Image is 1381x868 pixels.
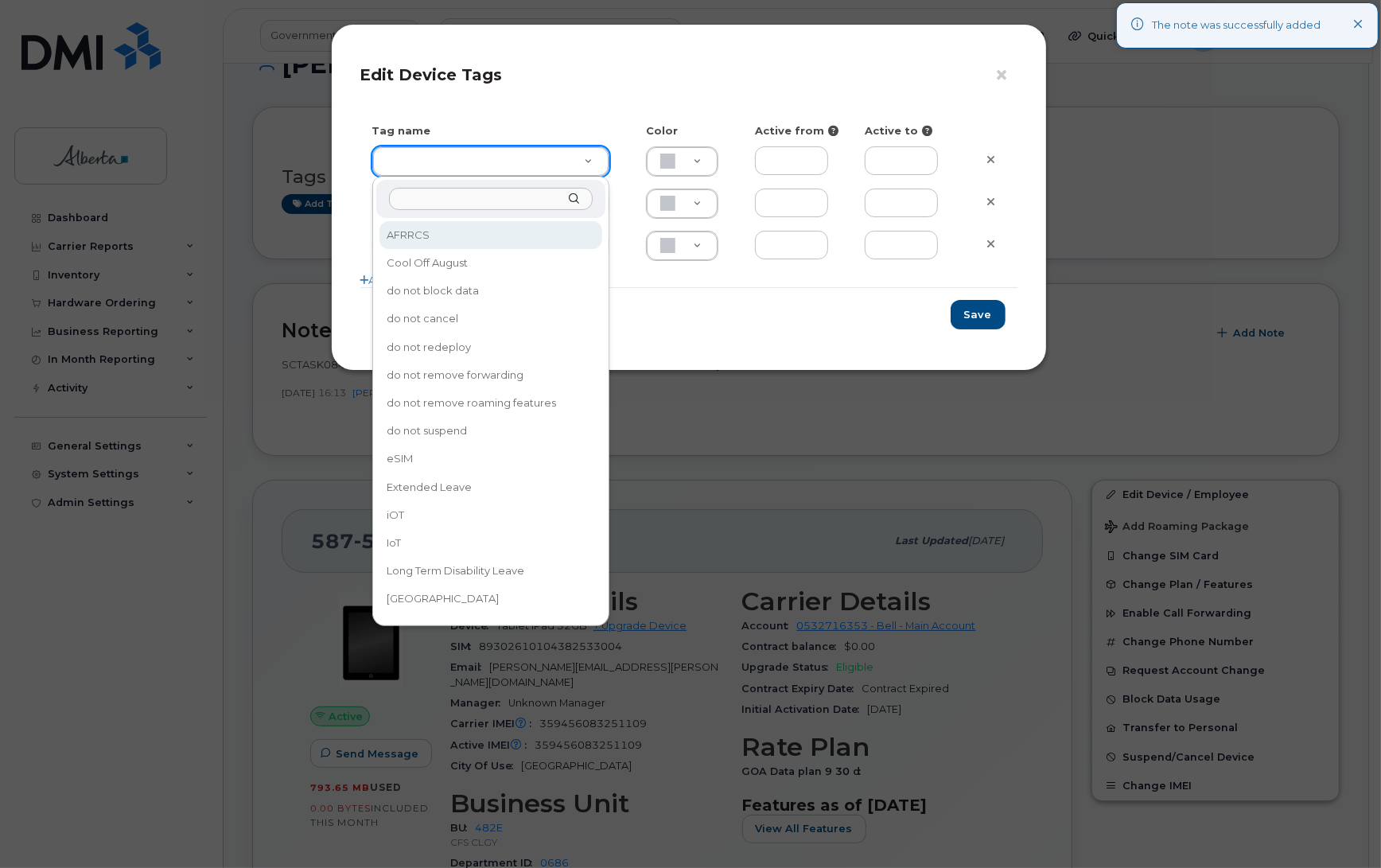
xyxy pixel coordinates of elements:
div: iOT [381,503,601,527]
div: do not suspend [381,418,601,443]
div: IoT [381,531,601,555]
div: Long Term Disability Leave [381,559,601,583]
div: Seasonal [381,615,601,640]
div: do not redeploy [381,335,601,360]
div: do not block data [381,278,601,303]
div: Cool Off August [381,251,601,275]
div: do not cancel [381,307,601,332]
div: do not remove forwarding [381,363,601,387]
div: [GEOGRAPHIC_DATA] [381,587,601,612]
div: do not remove roaming features [381,391,601,415]
div: The note was successfully added [1152,18,1321,33]
div: AFRRCS [381,223,601,247]
div: Extended Leave [381,475,601,500]
div: eSIM [381,447,601,472]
